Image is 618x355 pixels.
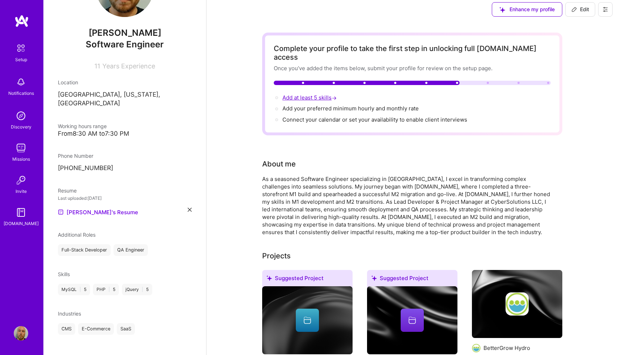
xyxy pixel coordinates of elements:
span: Industries [58,310,81,317]
div: [DOMAIN_NAME] [4,220,39,227]
span: Working hours range [58,123,107,129]
div: QA Engineer [114,244,148,256]
span: Resume [58,187,77,194]
a: [PERSON_NAME]'s Resume [58,208,138,216]
div: Suggested Project [262,270,353,289]
img: discovery [14,109,28,123]
div: PHP 5 [93,284,119,295]
div: Projects [262,250,291,261]
img: Invite [14,173,28,187]
img: logo [14,14,29,28]
span: Phone Number [58,153,93,159]
i: icon SuggestedTeams [371,275,377,281]
span: Additional Roles [58,232,95,238]
div: Discovery [11,123,31,131]
div: null [565,2,595,17]
img: cover [472,270,562,338]
span: Add at least 5 skills [282,94,338,101]
span: [PERSON_NAME] [58,28,192,38]
span: Software Engineer [86,39,164,50]
div: Missions [12,155,30,163]
div: Once you’ve added the items below, submit your profile for review on the setup page. [274,64,551,72]
div: About me [262,159,296,169]
div: Location [58,79,192,86]
div: CMS [58,323,75,335]
p: [GEOGRAPHIC_DATA], [US_STATE], [GEOGRAPHIC_DATA] [58,90,192,108]
img: teamwork [14,141,28,155]
button: Edit [565,2,595,17]
div: Setup [15,56,27,63]
img: bell [14,75,28,89]
img: User Avatar [14,326,28,341]
div: Last uploaded: [DATE] [58,194,192,202]
img: guide book [14,205,28,220]
img: Resume [58,209,64,215]
span: 11 [94,62,100,70]
img: cover [262,286,353,354]
span: Edit [571,6,589,13]
a: User Avatar [12,326,30,341]
img: Company logo [506,292,529,316]
div: MySQL 5 [58,284,90,295]
div: Invite [16,187,27,195]
span: Years Experience [102,62,155,70]
div: BetterGrow Hydro [483,344,530,352]
div: Full-Stack Developer [58,244,111,256]
span: → [332,94,337,102]
img: setup [13,41,29,56]
span: Connect your calendar or set your availability to enable client interviews [282,116,467,123]
div: SaaS [117,323,135,335]
img: cover [367,286,457,354]
span: | [80,287,81,292]
p: [PHONE_NUMBER] [58,164,192,173]
i: icon SuggestedTeams [267,275,272,281]
i: icon Close [188,208,192,212]
span: | [142,287,143,292]
div: Complete your profile to take the first step in unlocking full [DOMAIN_NAME] access [274,44,551,62]
img: Company logo [472,344,481,352]
div: Notifications [8,89,34,97]
div: From 8:30 AM to 7:30 PM [58,130,192,138]
div: As a seasoned Software Engineer specializing in [GEOGRAPHIC_DATA], I excel in transforming comple... [262,175,551,236]
div: jQuery 5 [122,284,152,295]
div: E-Commerce [78,323,114,335]
span: | [108,287,110,292]
span: Skills [58,271,70,277]
div: Tell us a little about yourself [262,159,296,169]
span: Add your preferred minimum hourly and monthly rate [282,105,419,112]
div: Suggested Project [367,270,457,289]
